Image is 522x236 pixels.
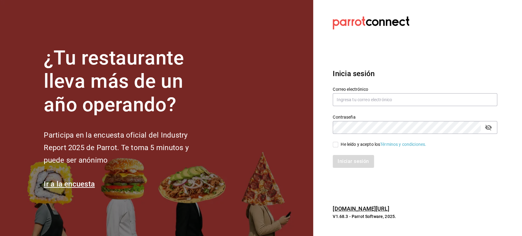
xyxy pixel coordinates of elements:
[333,68,497,79] h3: Inicia sesión
[380,142,426,147] a: Términos y condiciones.
[333,87,497,91] label: Correo electrónico
[44,129,209,166] h2: Participa en la encuesta oficial del Industry Report 2025 de Parrot. Te toma 5 minutos y puede se...
[483,122,494,133] button: passwordField
[333,93,497,106] input: Ingresa tu correo electrónico
[341,141,426,148] div: He leído y acepto los
[333,205,389,212] a: [DOMAIN_NAME][URL]
[333,115,497,119] label: Contraseña
[44,180,95,188] a: Ir a la encuesta
[44,46,209,117] h1: ¿Tu restaurante lleva más de un año operando?
[333,213,497,219] p: V1.68.3 - Parrot Software, 2025.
